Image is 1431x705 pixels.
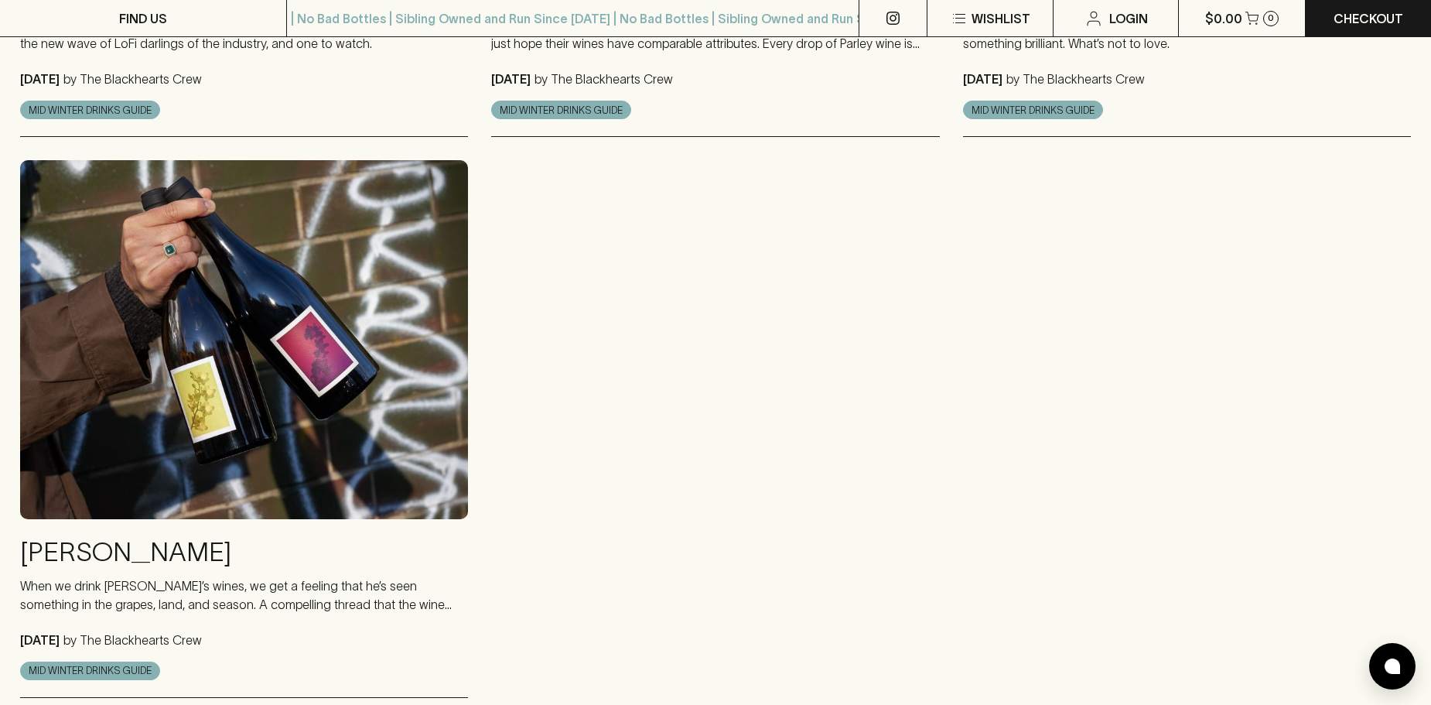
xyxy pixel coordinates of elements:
[1205,9,1242,28] p: $0.00
[531,72,673,86] p: by The Blackhearts Crew
[972,9,1030,28] p: Wishlist
[491,72,531,86] p: [DATE]
[20,577,468,614] p: When we drink [PERSON_NAME]’s wines, we get a feeling that he’s seen something in the grapes, lan...
[21,103,159,118] span: MID WINTER DRINKS GUIDE
[963,72,1002,86] p: [DATE]
[20,160,468,697] a: [PERSON_NAME]When we drink [PERSON_NAME]’s wines, we get a feeling that he’s seen something in th...
[20,633,60,647] p: [DATE]
[1385,659,1400,674] img: bubble-icon
[20,72,60,86] p: [DATE]
[60,72,202,86] p: by The Blackhearts Crew
[20,160,468,518] img: Sven Joschke Post 1.jpg
[20,536,468,569] h4: [PERSON_NAME]
[1334,9,1403,28] p: Checkout
[1002,72,1145,86] p: by The Blackhearts Crew
[1268,14,1274,22] p: 0
[964,103,1102,118] span: MID WINTER DRINKS GUIDE
[1109,9,1148,28] p: Login
[119,9,167,28] p: FIND US
[492,103,630,118] span: MID WINTER DRINKS GUIDE
[21,663,159,679] span: MID WINTER DRINKS GUIDE
[60,633,202,647] p: by The Blackhearts Crew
